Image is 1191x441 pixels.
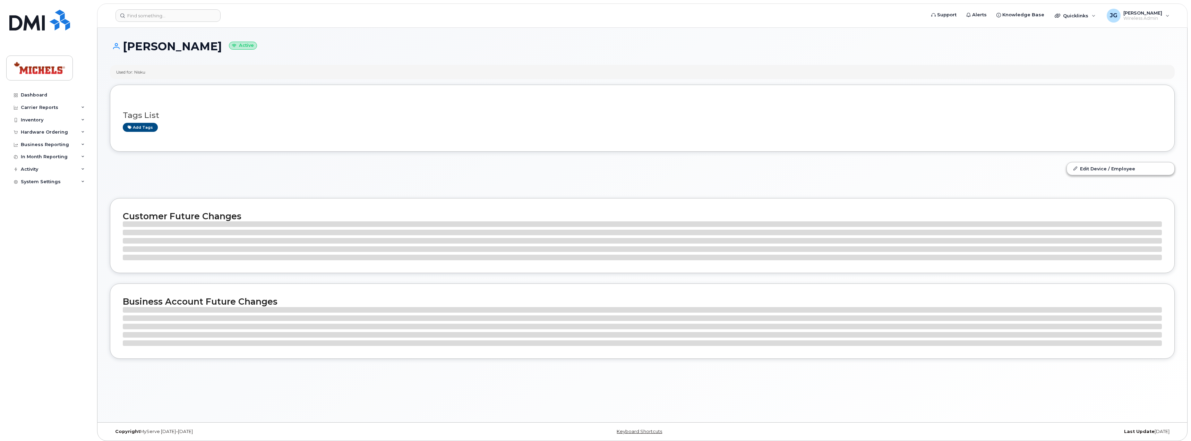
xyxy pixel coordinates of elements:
h2: Business Account Future Changes [123,296,1162,307]
strong: Last Update [1124,429,1155,434]
h3: Tags List [123,111,1162,120]
strong: Copyright [115,429,140,434]
h2: Customer Future Changes [123,211,1162,221]
a: Keyboard Shortcuts [617,429,662,434]
small: Active [229,42,257,50]
div: MyServe [DATE]–[DATE] [110,429,465,434]
div: Used for: Nisku [116,69,145,75]
div: [DATE] [820,429,1175,434]
a: Add tags [123,123,158,132]
a: Edit Device / Employee [1067,162,1174,175]
h1: [PERSON_NAME] [110,40,1175,52]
